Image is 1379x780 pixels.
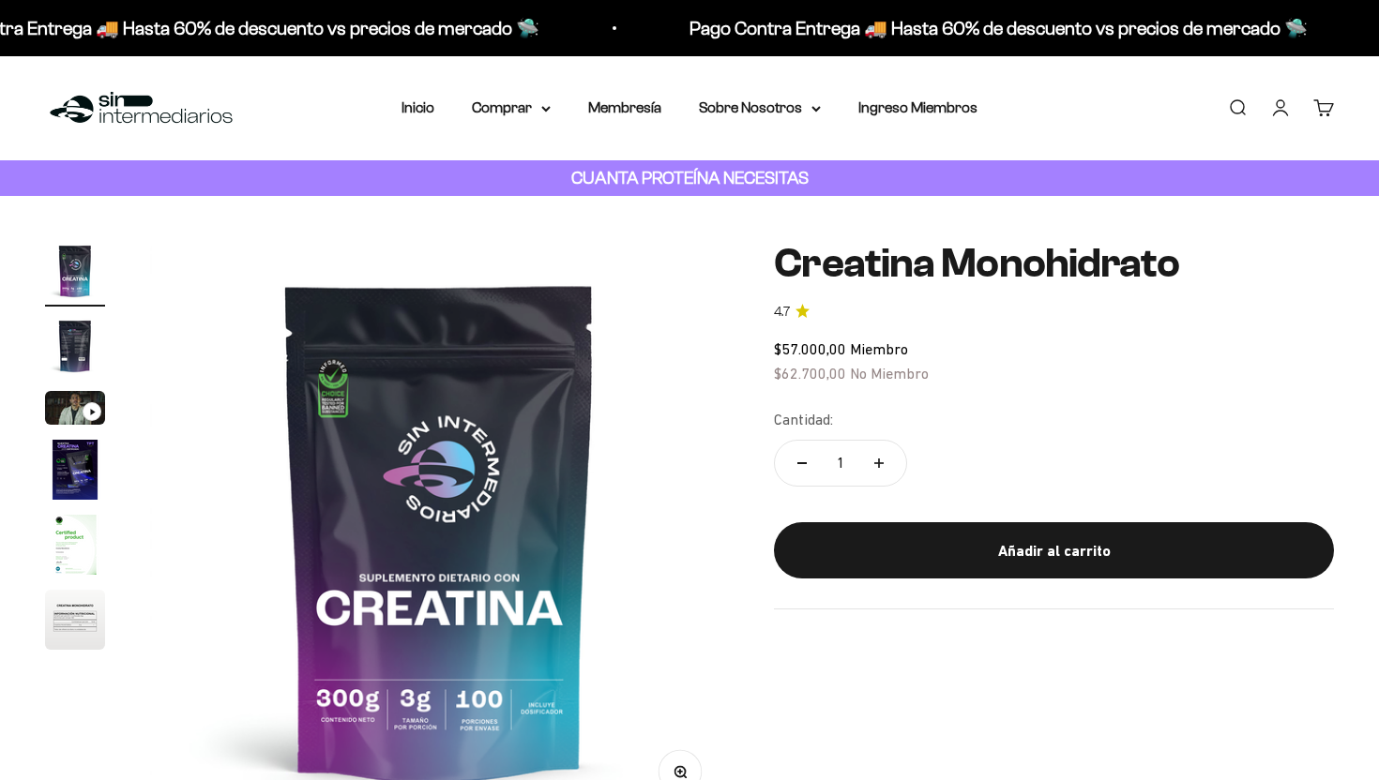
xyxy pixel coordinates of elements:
[45,241,105,307] button: Ir al artículo 1
[774,365,846,382] span: $62.700,00
[45,241,105,301] img: Creatina Monohidrato
[858,99,977,115] a: Ingreso Miembros
[774,241,1334,286] h1: Creatina Monohidrato
[45,515,105,575] img: Creatina Monohidrato
[45,590,105,655] button: Ir al artículo 6
[774,408,833,432] label: Cantidad:
[774,340,846,357] span: $57.000,00
[774,302,790,322] span: 4.7
[45,316,105,376] img: Creatina Monohidrato
[402,99,434,115] a: Inicio
[45,590,105,650] img: Creatina Monohidrato
[472,96,551,120] summary: Comprar
[45,440,105,505] button: Ir al artículo 4
[774,522,1334,578] button: Añadir al carrito
[852,441,906,486] button: Aumentar cantidad
[571,168,809,187] strong: CUANTA PROTEÍNA NECESITAS
[687,13,1305,43] p: Pago Contra Entrega 🚚 Hasta 60% de descuento vs precios de mercado 🛸
[699,96,821,120] summary: Sobre Nosotros
[774,302,1334,322] a: 4.74.7 de 5.0 estrellas
[45,391,105,430] button: Ir al artículo 3
[811,539,1296,563] div: Añadir al carrito
[45,316,105,382] button: Ir al artículo 2
[850,340,908,357] span: Miembro
[588,99,661,115] a: Membresía
[850,365,929,382] span: No Miembro
[45,515,105,580] button: Ir al artículo 5
[45,440,105,500] img: Creatina Monohidrato
[775,441,829,486] button: Reducir cantidad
